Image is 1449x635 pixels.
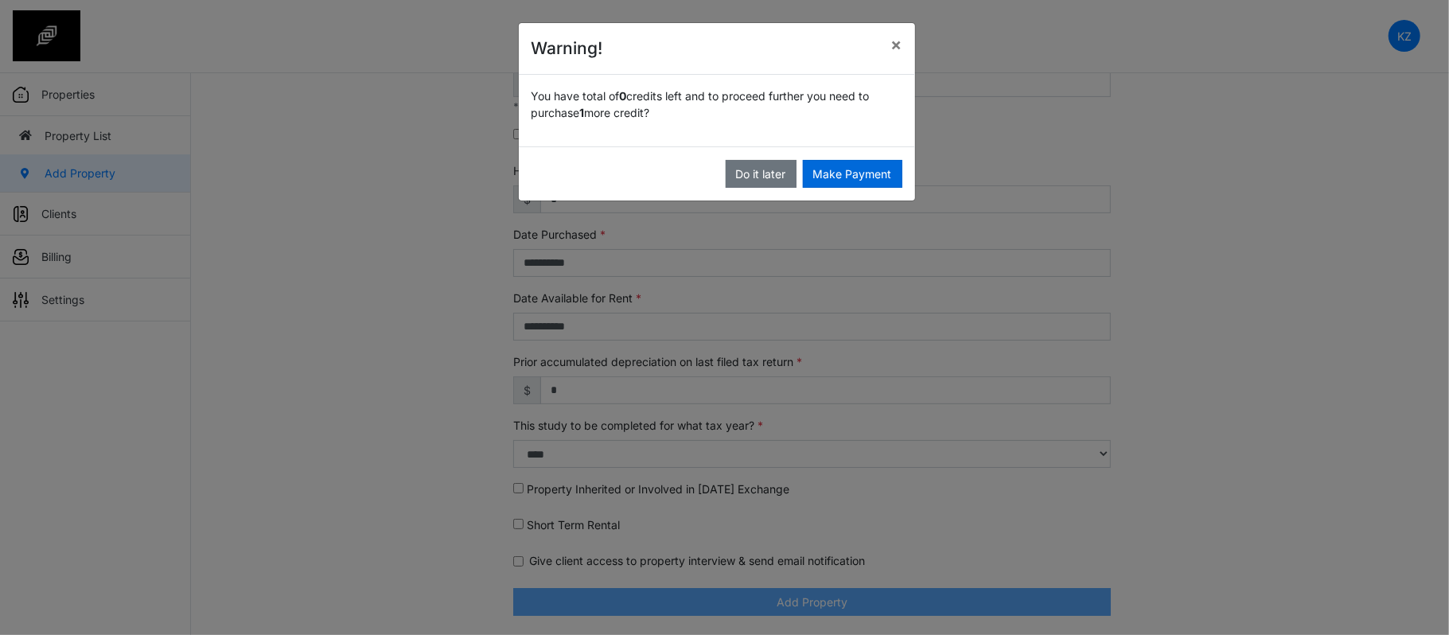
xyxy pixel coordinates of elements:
span: 1 [580,106,585,119]
span: × [891,34,902,54]
span: 0 [620,89,627,103]
button: Make Payment [803,160,902,188]
p: You have total of credits left and to proceed further you need to purchase more credit? [532,88,902,121]
button: Do it later [726,160,797,188]
h4: Warning! [532,36,603,61]
button: Close [878,23,915,65]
